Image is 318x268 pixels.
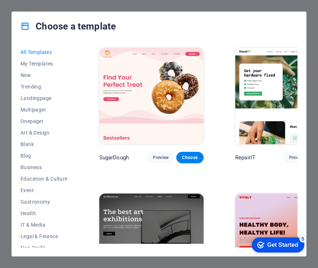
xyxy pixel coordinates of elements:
button: All Templates [21,46,68,58]
span: Onepager [21,118,68,124]
button: Business [21,162,68,173]
span: Legal & Finance [21,233,68,239]
span: Choose [182,155,198,160]
button: Preview [283,152,311,163]
button: New [21,69,68,81]
span: Event [21,187,68,193]
span: Blog [21,153,68,159]
span: IT & Media [21,222,68,228]
span: Trending [21,84,68,90]
span: New [21,72,68,78]
div: Get Started 5 items remaining, 0% complete [4,4,56,19]
button: Education & Culture [21,173,68,185]
span: Health [21,210,68,216]
button: Multipager [21,104,68,115]
button: Preview [147,152,174,163]
button: Onepager [21,115,68,127]
button: IT & Media [21,219,68,231]
button: My Templates [21,58,68,69]
span: Multipager [21,107,68,113]
span: Non-Profit [21,245,68,251]
button: Health [21,208,68,219]
p: SugarDough [99,154,129,161]
button: Blank [21,138,68,150]
span: Landingpage [21,95,68,101]
button: Art & Design [21,127,68,138]
button: Non-Profit [21,242,68,254]
span: Preview [289,155,305,160]
span: Gastronomy [21,199,68,205]
div: 5 [51,1,59,9]
span: Art & Design [21,130,68,136]
span: All Templates [21,49,68,55]
span: Education & Culture [21,176,68,182]
span: Preview [153,155,169,160]
span: Blank [21,141,68,147]
img: SugarDough [99,48,204,144]
span: My Templates [21,61,68,67]
button: Gastronomy [21,196,68,208]
button: Blog [21,150,68,162]
button: Trending [21,81,68,92]
h4: Choose a template [21,21,116,32]
button: Landingpage [21,92,68,104]
p: RepairIT [235,154,255,161]
div: Get Started [19,8,50,14]
button: Choose [176,152,204,163]
button: Event [21,185,68,196]
span: Business [21,164,68,170]
button: Legal & Finance [21,231,68,242]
